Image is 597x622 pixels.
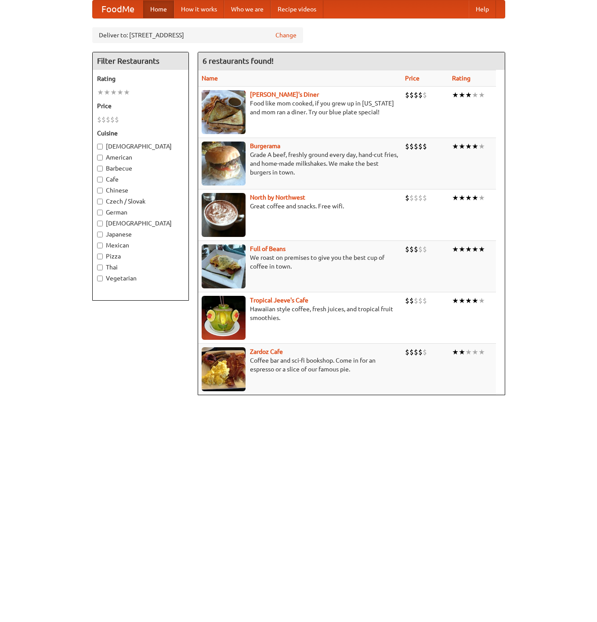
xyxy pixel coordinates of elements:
[93,52,188,70] h4: Filter Restaurants
[97,74,184,83] h5: Rating
[478,296,485,306] li: ★
[418,296,423,306] li: $
[202,75,218,82] a: Name
[478,142,485,151] li: ★
[414,193,418,203] li: $
[97,241,184,250] label: Mexican
[97,102,184,110] h5: Price
[472,296,478,306] li: ★
[405,75,420,82] a: Price
[97,115,101,124] li: $
[202,150,398,177] p: Grade A beef, freshly ground every day, hand-cut fries, and home-made milkshakes. We make the bes...
[202,356,398,374] p: Coffee bar and sci-fi bookshop. Come in for an espresso or a slice of our famous pie.
[423,142,427,151] li: $
[202,202,398,211] p: Great coffee and snacks. Free wifi.
[97,142,184,151] label: [DEMOGRAPHIC_DATA]
[97,274,184,283] label: Vegetarian
[405,193,409,203] li: $
[469,0,496,18] a: Help
[409,296,414,306] li: $
[97,208,184,217] label: German
[202,99,398,116] p: Food like mom cooked, if you grew up in [US_STATE] and mom ran a diner. Try our blue plate special!
[452,296,459,306] li: ★
[452,244,459,254] li: ★
[409,90,414,100] li: $
[97,252,184,261] label: Pizza
[250,297,308,304] a: Tropical Jeeve's Cafe
[97,188,103,193] input: Chinese
[97,177,103,182] input: Cafe
[405,244,409,254] li: $
[472,142,478,151] li: ★
[97,232,103,237] input: Japanese
[97,186,184,195] label: Chinese
[250,91,319,98] a: [PERSON_NAME]'s Diner
[423,244,427,254] li: $
[465,347,472,357] li: ★
[97,175,184,184] label: Cafe
[250,142,280,149] a: Burgerama
[423,193,427,203] li: $
[97,153,184,162] label: American
[465,90,472,100] li: ★
[405,347,409,357] li: $
[459,193,465,203] li: ★
[104,87,110,97] li: ★
[409,347,414,357] li: $
[110,87,117,97] li: ★
[423,347,427,357] li: $
[478,244,485,254] li: ★
[478,347,485,357] li: ★
[423,296,427,306] li: $
[418,193,423,203] li: $
[409,142,414,151] li: $
[418,244,423,254] li: $
[452,193,459,203] li: ★
[414,296,418,306] li: $
[250,245,286,252] a: Full of Beans
[465,244,472,254] li: ★
[418,90,423,100] li: $
[459,142,465,151] li: ★
[97,155,103,160] input: American
[459,296,465,306] li: ★
[478,90,485,100] li: ★
[418,142,423,151] li: $
[478,193,485,203] li: ★
[423,90,427,100] li: $
[202,253,398,271] p: We roast on premises to give you the best cup of coffee in town.
[250,348,283,355] a: Zardoz Cafe
[97,129,184,138] h5: Cuisine
[414,347,418,357] li: $
[452,347,459,357] li: ★
[97,254,103,259] input: Pizza
[97,221,103,226] input: [DEMOGRAPHIC_DATA]
[405,296,409,306] li: $
[97,199,103,204] input: Czech / Slovak
[97,276,103,281] input: Vegetarian
[275,31,297,40] a: Change
[414,142,418,151] li: $
[97,197,184,206] label: Czech / Slovak
[405,142,409,151] li: $
[465,193,472,203] li: ★
[202,90,246,134] img: sallys.jpg
[110,115,115,124] li: $
[92,27,303,43] div: Deliver to: [STREET_ADDRESS]
[224,0,271,18] a: Who we are
[250,194,305,201] a: North by Northwest
[459,244,465,254] li: ★
[418,347,423,357] li: $
[472,90,478,100] li: ★
[472,347,478,357] li: ★
[465,296,472,306] li: ★
[472,244,478,254] li: ★
[97,243,103,248] input: Mexican
[97,87,104,97] li: ★
[459,90,465,100] li: ★
[202,305,398,322] p: Hawaiian style coffee, fresh juices, and tropical fruit smoothies.
[97,263,184,272] label: Thai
